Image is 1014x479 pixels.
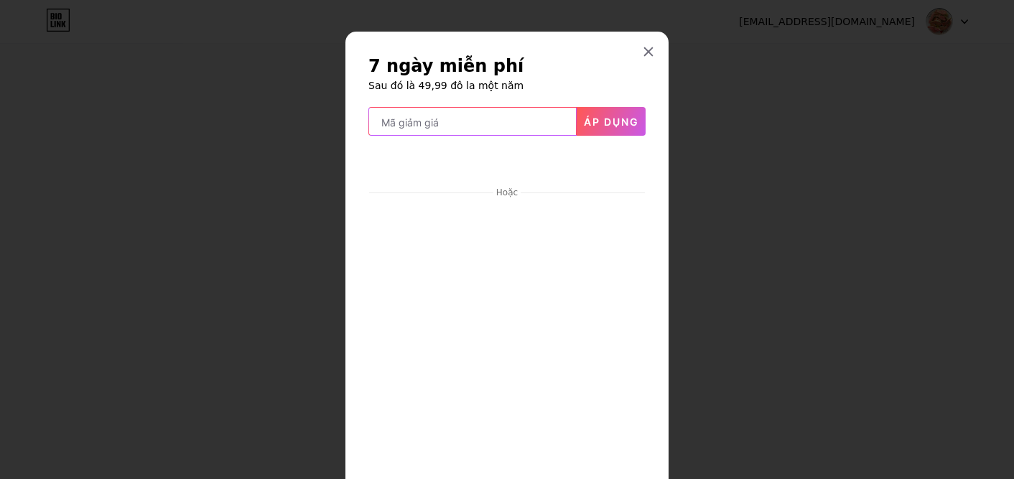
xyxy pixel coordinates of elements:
[368,56,524,76] font: 7 ngày miễn phí
[369,148,645,182] iframe: Bảo mật khung nút thanh toán
[577,107,646,136] button: Áp dụng
[584,116,639,128] font: Áp dụng
[369,108,576,136] input: Mã giảm giá
[496,187,518,197] font: Hoặc
[368,80,524,91] font: Sau đó là 49,99 đô la một năm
